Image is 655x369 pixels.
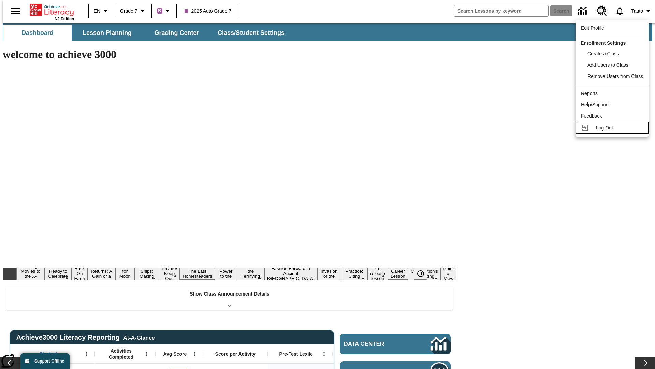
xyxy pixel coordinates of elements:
[581,40,626,46] span: Enrollment Settings
[581,102,609,107] span: Help/Support
[581,25,604,31] span: Edit Profile
[3,5,100,12] body: Maximum 600 characters Press Escape to exit toolbar Press Alt + F10 to reach toolbar
[581,91,598,96] span: Reports
[596,125,613,131] span: Log Out
[587,73,643,79] span: Remove Users from Class
[581,113,602,119] span: Feedback
[587,62,628,68] span: Add Users to Class
[587,51,619,56] span: Create a Class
